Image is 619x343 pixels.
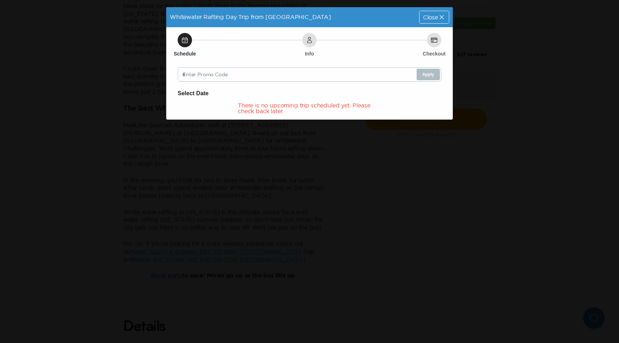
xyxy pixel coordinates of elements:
div: There is no upcoming trip scheduled yet. Please check back later. [238,102,381,114]
span: Whitewater Rafting Day Trip from [GEOGRAPHIC_DATA] [170,14,331,20]
span: Close [423,14,438,20]
h6: Info [305,50,314,57]
h6: Select Date [178,89,441,98]
h6: Checkout [423,50,446,57]
h6: Schedule [174,50,196,57]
